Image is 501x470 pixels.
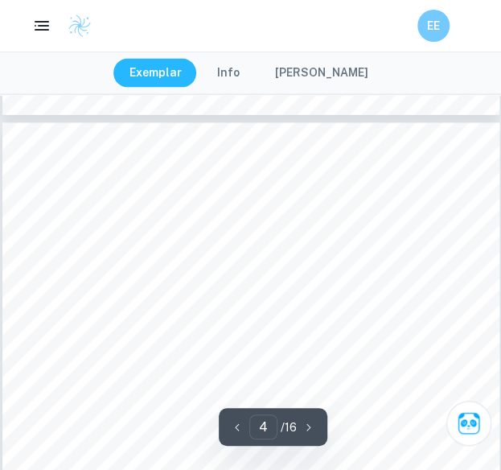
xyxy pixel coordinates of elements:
a: Clastify logo [58,14,92,38]
button: EE [417,10,450,42]
h6: EE [425,17,443,35]
img: Clastify logo [68,14,92,38]
button: Info [201,59,256,88]
button: Ask Clai [446,401,491,446]
button: Exemplar [113,59,198,88]
p: / 16 [281,418,297,436]
button: [PERSON_NAME] [259,59,384,88]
